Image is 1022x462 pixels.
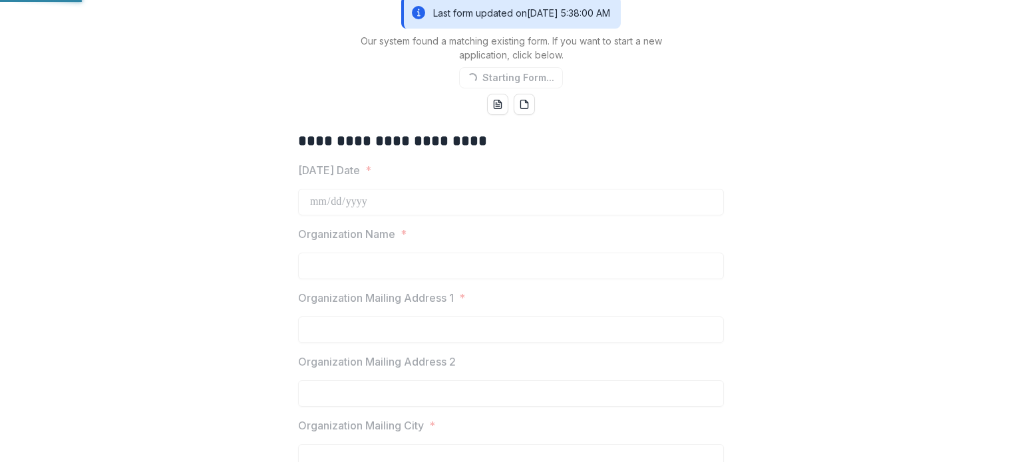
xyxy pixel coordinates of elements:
[298,162,360,178] p: [DATE] Date
[487,94,508,115] button: word-download
[298,290,454,306] p: Organization Mailing Address 1
[298,417,424,433] p: Organization Mailing City
[298,354,456,370] p: Organization Mailing Address 2
[459,67,563,88] button: Starting Form...
[514,94,535,115] button: pdf-download
[298,226,395,242] p: Organization Name
[345,34,677,62] p: Our system found a matching existing form. If you want to start a new application, click below.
